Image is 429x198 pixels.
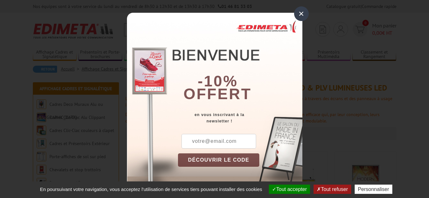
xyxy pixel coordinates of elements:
div: en vous inscrivant à la newsletter ! [178,112,302,124]
span: En poursuivant votre navigation, vous acceptez l'utilisation de services tiers pouvant installer ... [37,187,265,192]
input: votre@email.com [181,134,256,149]
div: × [294,6,309,21]
button: Tout accepter [269,185,310,194]
font: offert [183,85,252,102]
b: -10% [198,73,238,90]
button: Personnaliser (fenêtre modale) [355,185,392,194]
button: DÉCOUVRIR LE CODE [178,153,260,167]
button: Tout refuser [314,185,351,194]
